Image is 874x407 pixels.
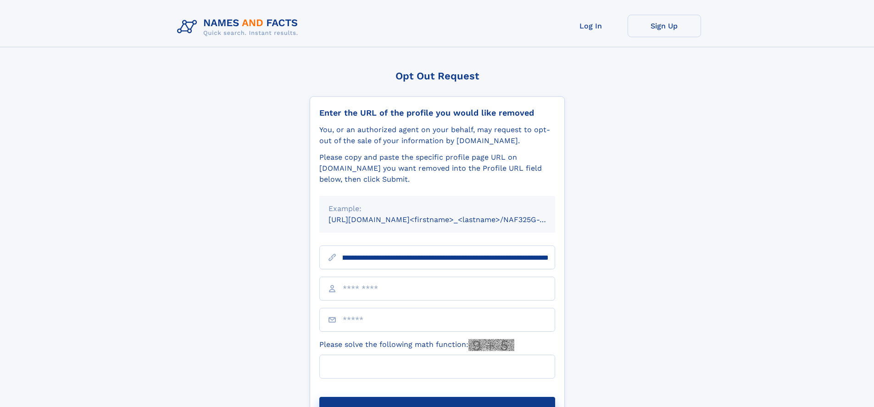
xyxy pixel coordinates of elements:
[319,108,555,118] div: Enter the URL of the profile you would like removed
[319,339,514,351] label: Please solve the following math function:
[328,215,573,224] small: [URL][DOMAIN_NAME]<firstname>_<lastname>/NAF325G-xxxxxxxx
[554,15,628,37] a: Log In
[328,203,546,214] div: Example:
[173,15,306,39] img: Logo Names and Facts
[310,70,565,82] div: Opt Out Request
[319,152,555,185] div: Please copy and paste the specific profile page URL on [DOMAIN_NAME] you want removed into the Pr...
[628,15,701,37] a: Sign Up
[319,124,555,146] div: You, or an authorized agent on your behalf, may request to opt-out of the sale of your informatio...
